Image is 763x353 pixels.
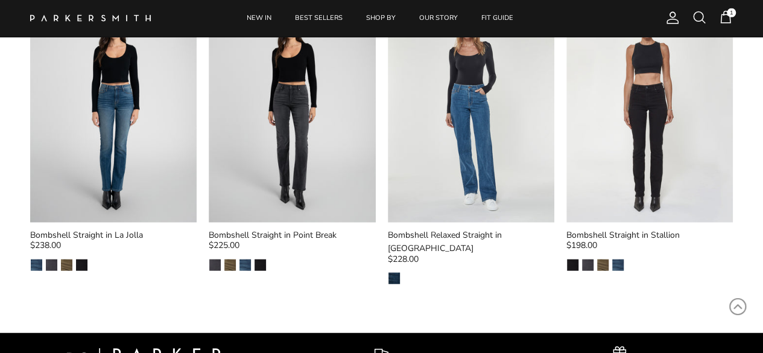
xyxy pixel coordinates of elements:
a: Stallion [566,259,579,272]
a: Point Break [45,259,58,272]
a: Army [224,259,236,272]
span: $238.00 [30,239,61,252]
img: Point Break [46,259,57,271]
a: Stallion [254,259,267,272]
a: Account [660,11,680,25]
a: Stallion [75,259,88,272]
img: Parker Smith [30,15,151,22]
img: Pacific [388,273,400,284]
a: Point Break [209,259,221,272]
a: Bombshell Straight in Point Break $225.00 Point BreakArmyLa JollaStallion [209,229,375,272]
img: Stallion [255,259,266,271]
img: Stallion [76,259,87,271]
img: Army [597,259,609,271]
a: Bombshell Straight in La Jolla $238.00 La JollaPoint BreakArmyStallion [30,229,197,272]
a: La Jolla [239,259,252,272]
a: Point Break [581,259,594,272]
span: $228.00 [388,253,419,266]
img: Army [61,259,72,271]
a: Bombshell Relaxed Straight in [GEOGRAPHIC_DATA] $228.00 Pacific [388,229,554,285]
div: Bombshell Straight in La Jolla [30,229,197,242]
div: Bombshell Straight in Stallion [566,229,733,242]
img: La Jolla [612,259,624,271]
div: Bombshell Straight in Point Break [209,229,375,242]
img: La Jolla [31,259,42,271]
span: 1 [727,8,736,17]
a: Army [60,259,73,272]
img: Army [224,259,236,271]
img: La Jolla [239,259,251,271]
svg: Scroll to Top [729,297,747,316]
a: Army [597,259,609,272]
a: Bombshell Straight in Stallion $198.00 StallionPoint BreakArmyLa Jolla [566,229,733,272]
span: $198.00 [566,239,597,252]
img: Point Break [582,259,594,271]
a: 1 [718,10,733,26]
span: $225.00 [209,239,239,252]
a: Pacific [388,272,400,285]
img: Point Break [209,259,221,271]
img: Stallion [567,259,578,271]
a: La Jolla [612,259,624,272]
div: Bombshell Relaxed Straight in [GEOGRAPHIC_DATA] [388,229,554,256]
a: La Jolla [30,259,43,272]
